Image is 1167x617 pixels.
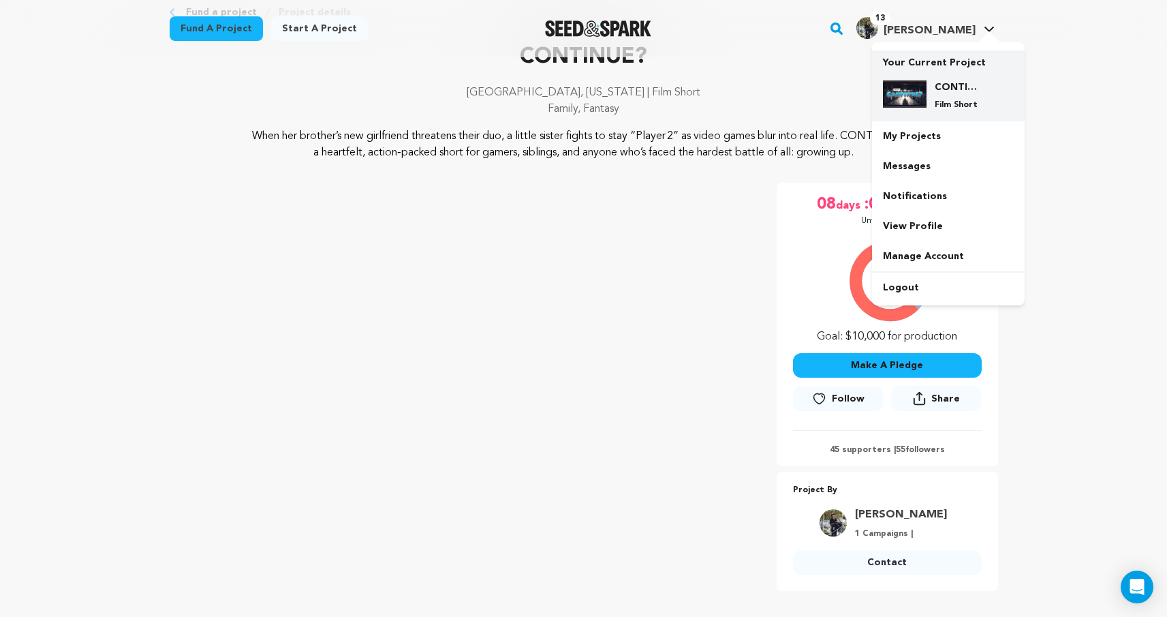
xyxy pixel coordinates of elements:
[872,151,1025,181] a: Messages
[855,507,947,523] a: Goto Mitchell Jung profile
[883,50,1014,121] a: Your Current Project CONTINUE? Film Short
[891,386,981,411] button: Share
[832,392,865,406] span: Follow
[820,509,847,537] img: f4ccdf9bf7498b3a.jpg
[883,80,927,108] img: fafa0669a2111dc3.png
[883,50,1014,70] p: Your Current Project
[252,128,915,161] p: When her brother’s new girlfriend threatens their duo, a little sister fights to stay “Player 2” ...
[935,80,984,94] h4: CONTINUE?
[170,85,998,101] p: [GEOGRAPHIC_DATA], [US_STATE] | Film Short
[793,483,982,498] p: Project By
[836,194,863,215] span: days
[271,16,368,41] a: Start a project
[545,20,652,37] a: Seed&Spark Homepage
[931,392,960,406] span: Share
[854,14,997,39] a: Mitchell J.'s Profile
[856,17,878,39] img: f4ccdf9bf7498b3a.jpg
[872,273,1025,303] a: Logout
[793,550,982,575] a: Contact
[872,211,1025,241] a: View Profile
[817,194,836,215] span: 08
[1121,571,1153,603] div: Open Intercom Messenger
[545,20,652,37] img: Seed&Spark Logo Dark Mode
[935,100,984,110] p: Film Short
[896,446,905,454] span: 55
[861,215,914,226] p: Until Deadline
[872,121,1025,151] a: My Projects
[793,387,883,411] button: Follow
[170,101,998,117] p: Family, Fantasy
[170,41,998,74] p: CONTINUE?
[872,241,1025,271] a: Manage Account
[855,528,947,539] p: 1 Campaigns |
[884,25,976,36] span: [PERSON_NAME]
[891,386,981,417] span: Share
[872,181,1025,211] a: Notifications
[854,14,997,43] span: Mitchell J.'s Profile
[793,445,982,455] p: 45 supporters | followers
[863,194,888,215] span: :00
[170,16,263,41] a: Fund a project
[870,12,890,25] span: 13
[856,17,976,39] div: Mitchell J.'s Profile
[793,353,982,378] button: Make A Pledge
